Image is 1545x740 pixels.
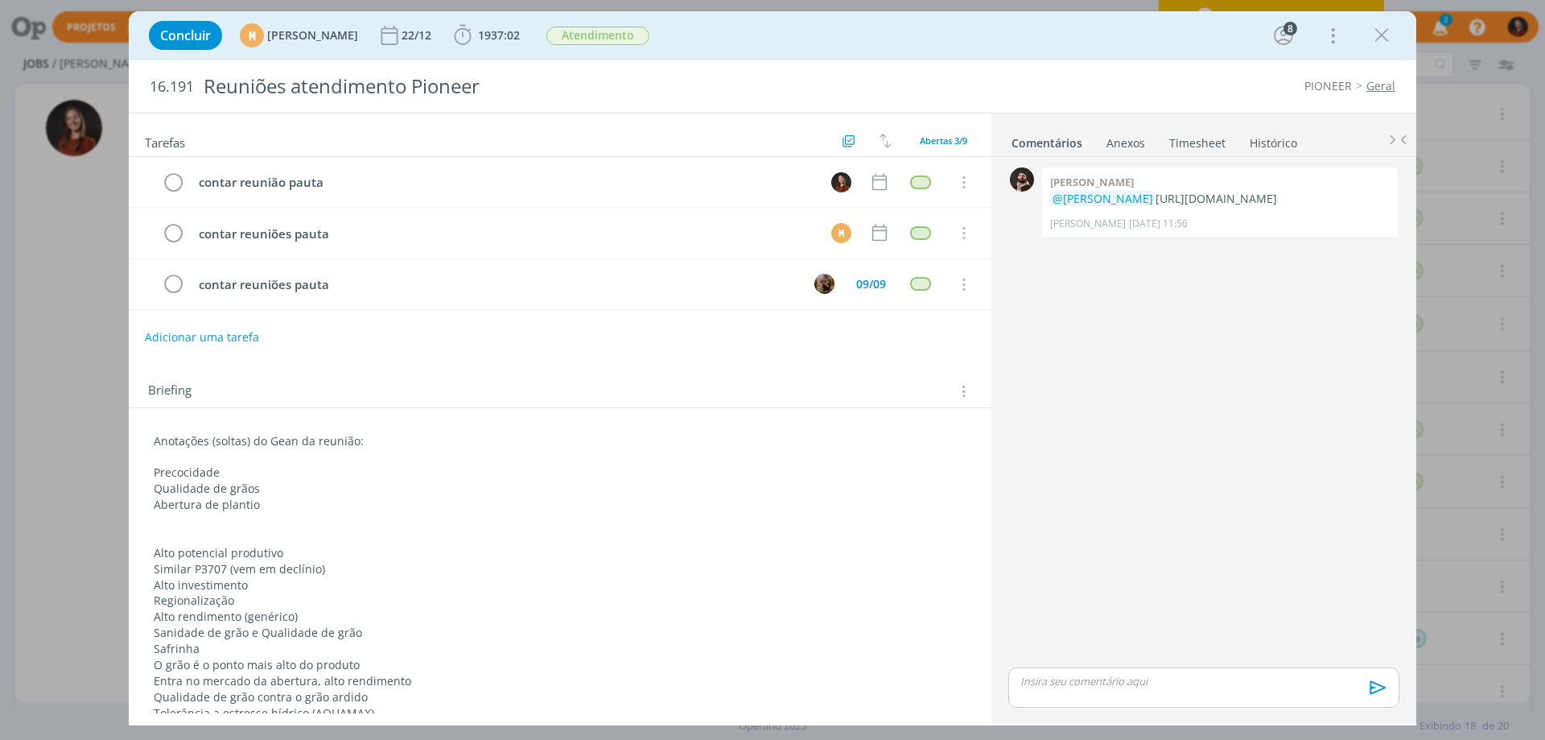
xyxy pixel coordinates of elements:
a: Geral [1366,78,1395,93]
span: 1937:02 [478,27,520,43]
a: Comentários [1011,128,1083,151]
p: Safrinha [154,641,966,657]
button: 8 [1271,23,1296,48]
div: M [831,223,851,243]
p: Similar P3707 (vem em declínio) [154,561,966,577]
img: A [814,274,834,294]
span: Briefing [148,381,192,402]
p: O grão é o ponto mais alto do produto [154,657,966,673]
a: PIONEER [1304,78,1352,93]
div: contar reuniões pauta [192,275,799,295]
span: [PERSON_NAME] [267,30,358,41]
button: Concluir [149,21,222,50]
b: [PERSON_NAME] [1050,175,1134,189]
button: 1937:02 [450,23,524,48]
span: [DATE] 11:56 [1129,217,1188,231]
div: contar reunião pauta [192,172,816,192]
p: Alto investimento [154,577,966,593]
div: 8 [1283,22,1297,35]
p: Sanidade de grão e Qualidade de grão [154,625,966,641]
p: Abertura de plantio [154,497,966,513]
p: Entra no mercado da abertura, alto rendimento [154,673,966,689]
div: M [240,23,264,48]
div: 22/12 [402,30,435,41]
button: M [829,170,853,194]
span: Atendimento [546,27,649,45]
p: Qualidade de grãos [154,481,966,497]
div: Reuniões atendimento Pioneer [197,67,870,106]
p: [URL][DOMAIN_NAME] [1050,191,1390,207]
button: M[PERSON_NAME] [240,23,358,48]
span: Concluir [160,29,211,42]
p: Anotações (soltas) do Gean da reunião: [154,433,966,449]
img: D [1010,167,1034,192]
p: Alto potencial produtivo [154,545,966,561]
button: A [812,272,836,296]
img: arrow-down-up.svg [880,134,891,148]
p: Qualidade de grão contra o grão ardido [154,689,966,705]
img: M [831,172,851,192]
div: 09/09 [856,279,886,290]
button: M [829,221,853,245]
p: Tolerância a estresse hídrico (AQUAMAX) [154,705,966,721]
a: Histórico [1249,128,1298,151]
p: Regionalização [154,593,966,609]
p: Alto rendimento (genérico) [154,609,966,625]
div: contar reuniões pauta [192,224,816,244]
span: @[PERSON_NAME] [1053,191,1153,206]
div: dialog [129,11,1416,726]
a: Timesheet [1168,128,1226,151]
p: Precocidade [154,465,966,481]
button: Atendimento [546,26,650,46]
div: Anexos [1106,135,1145,151]
span: 16.191 [150,78,194,96]
button: Adicionar uma tarefa [144,323,260,352]
span: Abertas 3/9 [920,134,967,147]
p: [PERSON_NAME] [1050,217,1126,231]
span: Tarefas [145,131,185,151]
